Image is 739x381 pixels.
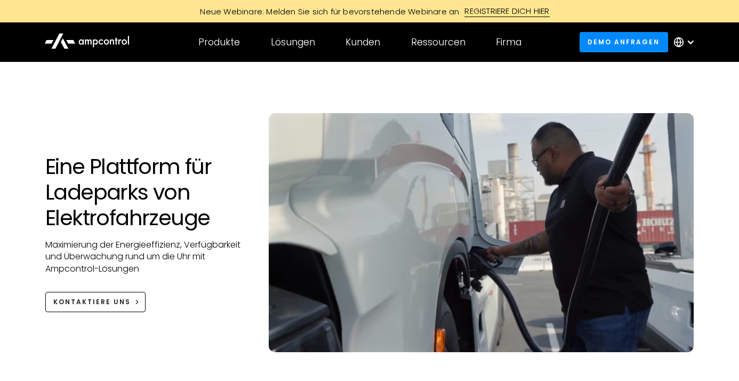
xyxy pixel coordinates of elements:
div: Lösungen [271,36,315,48]
div: Kunden [346,36,380,48]
div: KONTAKTIERE UNS [53,297,131,307]
a: Demo anfragen [580,32,668,52]
div: Firma [496,36,521,48]
p: Maximierung der Energieeffizienz, Verfügbarkeit und Überwachung rund um die Uhr mit Ampcontrol-Lö... [45,239,247,275]
div: Produkte [198,36,240,48]
a: Neue Webinare: Melden Sie sich für bevorstehende Webinare anREGISTRIERE DICH HIER [130,5,609,17]
h1: Eine Plattform für Ladeparks von Elektrofahrzeuge [45,154,247,231]
a: KONTAKTIERE UNS [45,292,146,312]
div: Ressourcen [411,36,465,48]
div: Neue Webinare: Melden Sie sich für bevorstehende Webinare an [189,6,464,17]
div: REGISTRIERE DICH HIER [464,5,549,17]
